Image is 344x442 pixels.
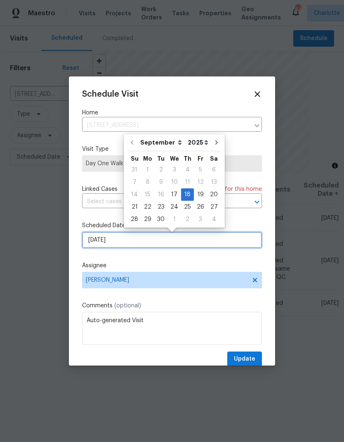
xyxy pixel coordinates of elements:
input: Select cases [82,195,239,208]
label: Visit Type [82,145,262,153]
div: Sat Sep 13 2025 [207,176,221,188]
div: Thu Sep 25 2025 [181,201,194,213]
div: Mon Sep 22 2025 [141,201,154,213]
span: [PERSON_NAME] [86,277,247,283]
div: 25 [181,201,194,213]
div: 13 [207,176,221,188]
div: 28 [128,214,141,225]
div: 3 [167,164,181,176]
div: Sat Sep 27 2025 [207,201,221,213]
div: 12 [194,176,207,188]
div: 26 [194,201,207,213]
div: Fri Sep 26 2025 [194,201,207,213]
label: Scheduled Date [82,221,262,230]
div: Wed Sep 24 2025 [167,201,181,213]
div: 21 [128,201,141,213]
label: Assignee [82,261,262,270]
div: Mon Sep 01 2025 [141,164,154,176]
div: Fri Sep 12 2025 [194,176,207,188]
div: Mon Sep 08 2025 [141,176,154,188]
div: 18 [181,189,194,200]
div: Fri Sep 19 2025 [194,188,207,201]
div: Thu Sep 11 2025 [181,176,194,188]
div: Sun Sep 21 2025 [128,201,141,213]
abbr: Sunday [131,156,139,162]
abbr: Thursday [184,156,191,162]
div: 29 [141,214,154,225]
button: Go to next month [210,134,223,151]
div: Tue Sep 02 2025 [154,164,167,176]
div: 7 [128,176,141,188]
textarea: Auto-generated Visit [82,312,262,345]
div: Tue Sep 23 2025 [154,201,167,213]
abbr: Wednesday [170,156,179,162]
abbr: Tuesday [157,156,165,162]
abbr: Saturday [210,156,218,162]
select: Year [186,136,210,149]
div: 17 [167,189,181,200]
div: Sun Sep 28 2025 [128,213,141,226]
select: Month [138,136,186,149]
div: Sat Sep 06 2025 [207,164,221,176]
div: 2 [154,164,167,176]
div: 22 [141,201,154,213]
span: Close [253,90,262,99]
div: Sun Sep 14 2025 [128,188,141,201]
div: 6 [207,164,221,176]
span: Linked Cases [82,185,118,193]
div: Wed Sep 03 2025 [167,164,181,176]
div: 19 [194,189,207,200]
button: Go to previous month [126,134,138,151]
div: Wed Sep 17 2025 [167,188,181,201]
div: 1 [141,164,154,176]
div: 27 [207,201,221,213]
div: 23 [154,201,167,213]
div: 5 [194,164,207,176]
label: Comments [82,302,262,310]
div: Thu Oct 02 2025 [181,213,194,226]
div: Mon Sep 29 2025 [141,213,154,226]
div: Sun Sep 07 2025 [128,176,141,188]
div: Wed Oct 01 2025 [167,213,181,226]
div: Tue Sep 09 2025 [154,176,167,188]
span: Schedule Visit [82,90,139,98]
div: Sat Oct 04 2025 [207,213,221,226]
span: (optional) [114,303,141,309]
div: Fri Oct 03 2025 [194,213,207,226]
div: Thu Sep 04 2025 [181,164,194,176]
div: Thu Sep 18 2025 [181,188,194,201]
div: 30 [154,214,167,225]
div: 31 [128,164,141,176]
abbr: Friday [198,156,203,162]
div: 4 [181,164,194,176]
div: 20 [207,189,221,200]
div: 15 [141,189,154,200]
abbr: Monday [143,156,152,162]
div: 2 [181,214,194,225]
div: 4 [207,214,221,225]
div: 11 [181,176,194,188]
div: Sun Aug 31 2025 [128,164,141,176]
span: Update [234,354,255,364]
div: Wed Sep 10 2025 [167,176,181,188]
div: 16 [154,189,167,200]
div: Tue Sep 30 2025 [154,213,167,226]
button: Update [227,352,262,367]
div: Tue Sep 16 2025 [154,188,167,201]
div: 1 [167,214,181,225]
div: Fri Sep 05 2025 [194,164,207,176]
div: 14 [128,189,141,200]
div: 10 [167,176,181,188]
span: Day One Walk [86,159,258,168]
input: M/D/YYYY [82,232,262,248]
input: Enter in an address [82,119,250,132]
div: 24 [167,201,181,213]
button: Open [251,196,263,208]
div: 8 [141,176,154,188]
div: Sat Sep 20 2025 [207,188,221,201]
label: Home [82,109,262,117]
div: 3 [194,214,207,225]
div: Mon Sep 15 2025 [141,188,154,201]
div: 9 [154,176,167,188]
